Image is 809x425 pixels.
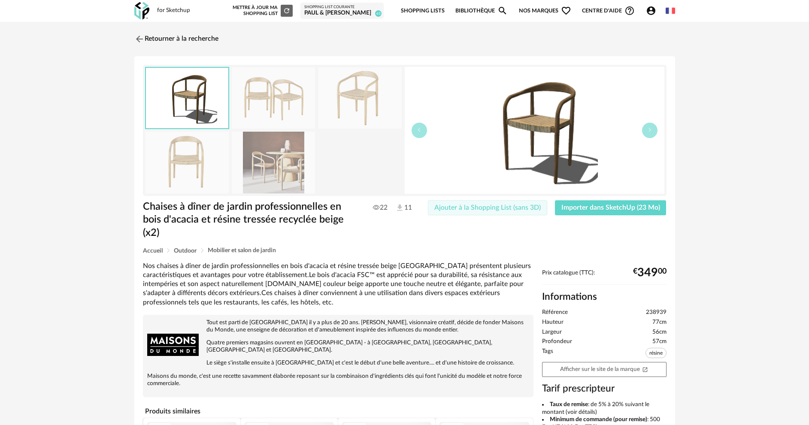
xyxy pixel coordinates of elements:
span: 56cm [652,329,667,336]
div: Breadcrumb [143,247,667,254]
img: chaises-a-diner-de-jardin-professionnelles-en-bois-d-acacia-et-resine-tressee-recyclee-beige-x2-1... [318,67,402,129]
img: OXP [134,2,149,20]
div: Mettre à jour ma Shopping List [231,5,293,17]
a: Shopping List courante PAUL & [PERSON_NAME] 63 [304,5,380,17]
img: chaises-a-diner-de-jardin-professionnelles-en-bois-d-acacia-et-resine-tressee-recyclee-beige-x2-1... [145,132,229,193]
span: Help Circle Outline icon [624,6,635,16]
span: Open In New icon [642,366,648,372]
span: Refresh icon [283,8,291,13]
span: Magnify icon [497,6,508,16]
div: for Sketchup [157,7,190,15]
div: Shopping List courante [304,5,380,10]
span: Mobilier et salon de jardin [208,247,276,253]
span: Account Circle icon [646,6,660,16]
img: thumbnail.png [405,67,664,194]
img: Téléchargements [395,203,404,212]
span: Account Circle icon [646,6,656,16]
img: svg+xml;base64,PHN2ZyB3aWR0aD0iMjQiIGhlaWdodD0iMjQiIHZpZXdCb3g9IjAgMCAyNCAyNCIgZmlsbD0ibm9uZSIgeG... [134,34,145,44]
p: Quatre premiers magasins ouvrent en [GEOGRAPHIC_DATA] - à [GEOGRAPHIC_DATA], [GEOGRAPHIC_DATA], [... [147,339,529,354]
span: 22 [373,203,388,212]
a: Shopping Lists [401,1,445,21]
span: 238939 [646,309,667,316]
h3: Tarif prescripteur [542,383,667,395]
b: Taux de remise [550,401,588,407]
h1: Chaises à dîner de jardin professionnelles en bois d'acacia et résine tressée recyclée beige (x2) [143,200,356,240]
img: brand logo [147,319,199,371]
div: € 00 [633,269,667,276]
span: 77cm [652,319,667,326]
span: 349 [637,269,658,276]
img: fr [666,6,675,15]
span: Largeur [542,329,562,336]
img: thumbnail.png [146,68,228,128]
span: Ajouter à la Shopping List (sans 3D) [434,204,541,211]
span: 63 [375,10,382,17]
span: résine [645,348,667,358]
button: Ajouter à la Shopping List (sans 3D) [428,200,547,216]
span: 57cm [652,338,667,346]
p: Maisons du monde, c'est une recette savamment élaborée reposant sur la combinaison d'ingrédients ... [147,373,529,387]
span: Référence [542,309,568,316]
p: Tout est parti de [GEOGRAPHIC_DATA] il y a plus de 20 ans. [PERSON_NAME], visionnaire créatif, dé... [147,319,529,334]
button: Importer dans SketchUp (23 Mo) [555,200,667,216]
div: Nos chaises à dîner de jardin professionnelles en bois d'acacia et résine tressée beige [GEOGRAPH... [143,262,533,307]
img: chaises-a-diner-de-jardin-professionnelles-en-bois-d-acacia-et-resine-tressee-recyclee-beige-x2-1... [232,67,315,129]
b: Minimum de commande (pour remise) [550,416,647,422]
span: Nos marques [519,1,571,21]
h4: Produits similaires [143,405,533,418]
span: Centre d'aideHelp Circle Outline icon [582,6,635,16]
p: Le siège s'installe ensuite à [GEOGRAPHIC_DATA] et c'est le début d'une belle aventure.... et d'u... [147,359,529,367]
span: Heart Outline icon [561,6,571,16]
span: Tags [542,348,553,360]
a: Afficher sur le site de la marqueOpen In New icon [542,362,667,377]
span: Outdoor [174,248,197,254]
li: : de 5% à 20% suivant le montant (voir détails) [542,401,667,416]
a: BibliothèqueMagnify icon [455,1,508,21]
span: Importer dans SketchUp (23 Mo) [561,204,660,211]
a: Retourner à la recherche [134,30,218,48]
div: PAUL & [PERSON_NAME] [304,9,380,17]
span: 11 [395,203,412,213]
span: Hauteur [542,319,564,326]
h2: Informations [542,291,667,303]
span: Profondeur [542,338,572,346]
div: Prix catalogue (TTC): [542,269,667,285]
span: Accueil [143,248,163,254]
img: chaises-a-diner-de-jardin-professionnelles-en-bois-d-acacia-et-resine-tressee-recyclee-beige-x2-1... [232,132,315,193]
